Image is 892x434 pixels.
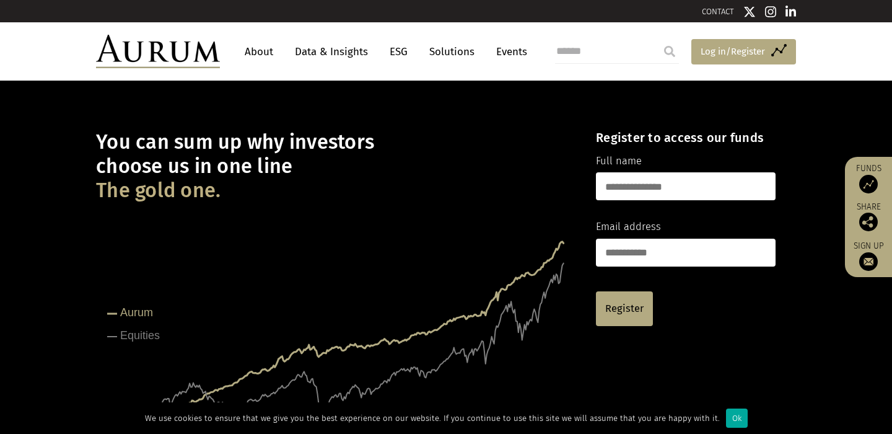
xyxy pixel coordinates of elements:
label: Email address [596,219,661,235]
input: Submit [657,39,682,64]
h1: You can sum up why investors choose us in one line [96,130,574,203]
img: Linkedin icon [785,6,797,18]
a: ESG [383,40,414,63]
span: Log in/Register [701,44,765,59]
div: Ok [726,409,748,428]
img: Access Funds [859,175,878,193]
a: Funds [851,163,886,193]
div: Share [851,203,886,231]
a: Events [490,40,527,63]
tspan: Aurum [120,306,153,319]
img: Twitter icon [743,6,756,18]
a: Data & Insights [289,40,374,63]
img: Share this post [859,213,878,231]
img: Sign up to our newsletter [859,252,878,271]
tspan: Equities [120,329,160,342]
img: Instagram icon [765,6,776,18]
a: About [238,40,279,63]
a: Solutions [423,40,481,63]
a: CONTACT [702,7,734,16]
a: Log in/Register [691,39,796,65]
a: Register [596,291,653,326]
h4: Register to access our funds [596,130,776,145]
img: Aurum [96,35,220,68]
a: Sign up [851,241,886,271]
label: Full name [596,153,642,169]
span: The gold one. [96,179,221,203]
